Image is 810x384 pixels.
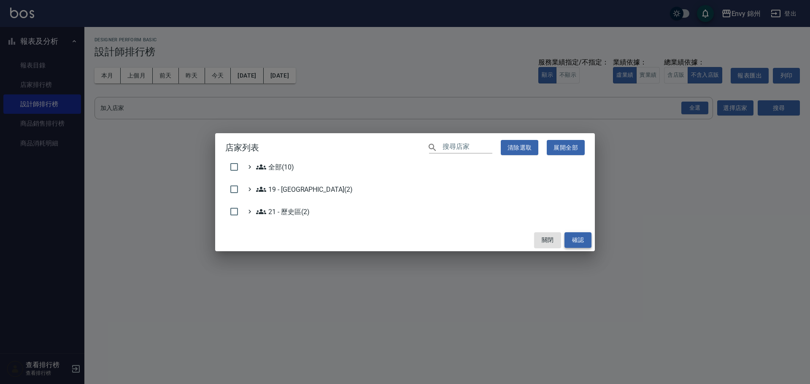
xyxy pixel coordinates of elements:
span: 21 - 歷史區(2) [256,207,309,217]
h2: 店家列表 [215,133,595,162]
input: 搜尋店家 [443,141,492,153]
button: 清除選取 [501,140,539,156]
span: 19 - [GEOGRAPHIC_DATA](2) [256,184,353,194]
span: 全部(10) [256,162,294,172]
button: 關閉 [534,232,561,248]
button: 展開全部 [547,140,585,156]
button: 確認 [564,232,591,248]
